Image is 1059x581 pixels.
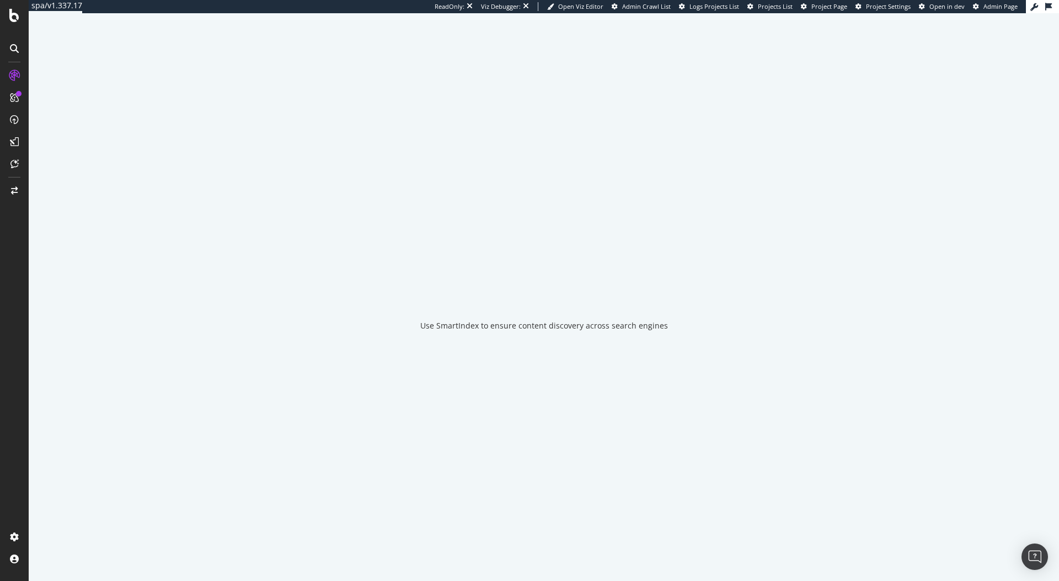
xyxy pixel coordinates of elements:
[622,2,671,10] span: Admin Crawl List
[973,2,1018,11] a: Admin Page
[679,2,739,11] a: Logs Projects List
[1021,544,1048,570] div: Open Intercom Messenger
[558,2,603,10] span: Open Viz Editor
[420,320,668,331] div: Use SmartIndex to ensure content discovery across search engines
[747,2,793,11] a: Projects List
[929,2,965,10] span: Open in dev
[919,2,965,11] a: Open in dev
[866,2,911,10] span: Project Settings
[983,2,1018,10] span: Admin Page
[811,2,847,10] span: Project Page
[612,2,671,11] a: Admin Crawl List
[689,2,739,10] span: Logs Projects List
[481,2,521,11] div: Viz Debugger:
[801,2,847,11] a: Project Page
[547,2,603,11] a: Open Viz Editor
[758,2,793,10] span: Projects List
[504,263,584,303] div: animation
[435,2,464,11] div: ReadOnly:
[855,2,911,11] a: Project Settings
